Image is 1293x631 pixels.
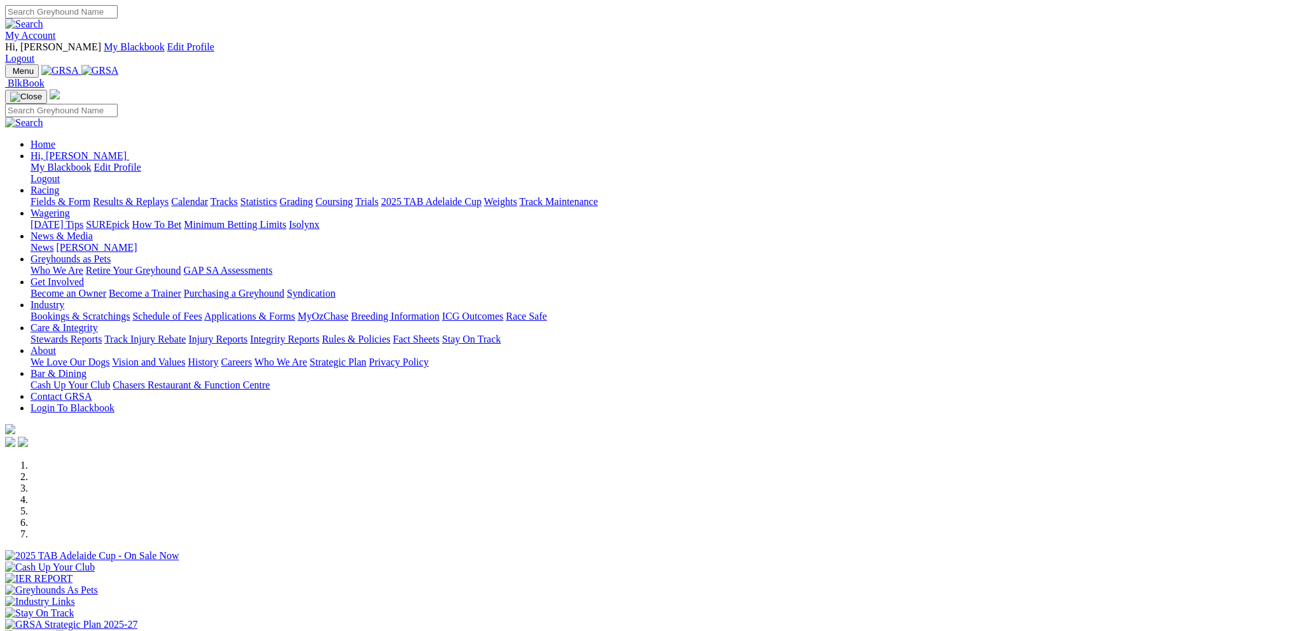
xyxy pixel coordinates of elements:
img: GRSA [81,65,119,76]
a: [PERSON_NAME] [56,242,137,253]
img: Close [10,92,42,102]
a: Home [31,139,55,150]
div: Care & Integrity [31,334,1288,345]
a: Calendar [171,196,208,207]
div: Racing [31,196,1288,208]
a: ICG Outcomes [442,311,503,322]
span: BlkBook [8,78,45,89]
img: twitter.svg [18,437,28,447]
a: Weights [484,196,517,207]
a: Vision and Values [112,357,185,367]
a: Minimum Betting Limits [184,219,286,230]
a: Integrity Reports [250,334,319,344]
a: Contact GRSA [31,391,92,402]
img: GRSA [41,65,79,76]
a: Stay On Track [442,334,501,344]
a: My Blackbook [104,41,165,52]
a: SUREpick [86,219,129,230]
a: Care & Integrity [31,322,98,333]
span: Hi, [PERSON_NAME] [31,150,127,161]
div: Bar & Dining [31,379,1288,391]
a: About [31,345,56,356]
span: Menu [13,66,34,76]
a: Hi, [PERSON_NAME] [31,150,129,161]
a: Injury Reports [188,334,247,344]
div: My Account [5,41,1288,64]
a: Applications & Forms [204,311,295,322]
a: Grading [280,196,313,207]
a: BlkBook [5,78,45,89]
input: Search [5,104,118,117]
a: Become a Trainer [109,288,181,299]
div: Industry [31,311,1288,322]
a: Schedule of Fees [132,311,202,322]
a: MyOzChase [298,311,349,322]
img: Search [5,117,43,129]
a: Purchasing a Greyhound [184,288,284,299]
a: Fact Sheets [393,334,439,344]
div: News & Media [31,242,1288,253]
img: logo-grsa-white.png [50,89,60,99]
a: Wagering [31,208,70,218]
a: Stewards Reports [31,334,102,344]
a: Edit Profile [94,162,141,173]
a: News [31,242,53,253]
img: facebook.svg [5,437,15,447]
a: How To Bet [132,219,182,230]
a: Track Maintenance [520,196,598,207]
a: GAP SA Assessments [184,265,273,276]
div: Wagering [31,219,1288,230]
button: Toggle navigation [5,64,39,78]
a: Statistics [240,196,277,207]
img: Industry Links [5,596,75,607]
a: Breeding Information [351,311,439,322]
a: Cash Up Your Club [31,379,110,390]
input: Search [5,5,118,18]
a: Chasers Restaurant & Function Centre [113,379,270,390]
img: Stay On Track [5,607,74,619]
img: 2025 TAB Adelaide Cup - On Sale Now [5,550,179,562]
a: Tracks [211,196,238,207]
a: Who We Are [254,357,307,367]
img: GRSA Strategic Plan 2025-27 [5,619,137,630]
a: Racing [31,185,59,195]
a: Logout [31,173,60,184]
a: Track Injury Rebate [104,334,186,344]
a: My Account [5,30,56,41]
div: Hi, [PERSON_NAME] [31,162,1288,185]
a: Bookings & Scratchings [31,311,130,322]
img: Greyhounds As Pets [5,585,98,596]
a: Retire Your Greyhound [86,265,181,276]
span: Hi, [PERSON_NAME] [5,41,101,52]
a: 2025 TAB Adelaide Cup [381,196,481,207]
a: Industry [31,299,64,310]
a: Privacy Policy [369,357,429,367]
a: Isolynx [289,219,319,230]
a: Get Involved [31,276,84,287]
a: Greyhounds as Pets [31,253,111,264]
a: Edit Profile [167,41,214,52]
a: Login To Blackbook [31,402,114,413]
a: Become an Owner [31,288,106,299]
a: Careers [221,357,252,367]
a: News & Media [31,230,93,241]
a: Race Safe [506,311,546,322]
a: Bar & Dining [31,368,86,379]
a: Strategic Plan [310,357,366,367]
img: Cash Up Your Club [5,562,95,573]
a: Trials [355,196,378,207]
a: Fields & Form [31,196,90,207]
a: Who We Are [31,265,83,276]
a: Rules & Policies [322,334,391,344]
a: History [188,357,218,367]
div: About [31,357,1288,368]
a: My Blackbook [31,162,92,173]
a: Logout [5,53,34,64]
a: Results & Replays [93,196,169,207]
img: IER REPORT [5,573,73,585]
div: Get Involved [31,288,1288,299]
button: Toggle navigation [5,90,47,104]
a: Syndication [287,288,335,299]
a: [DATE] Tips [31,219,83,230]
img: Search [5,18,43,30]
